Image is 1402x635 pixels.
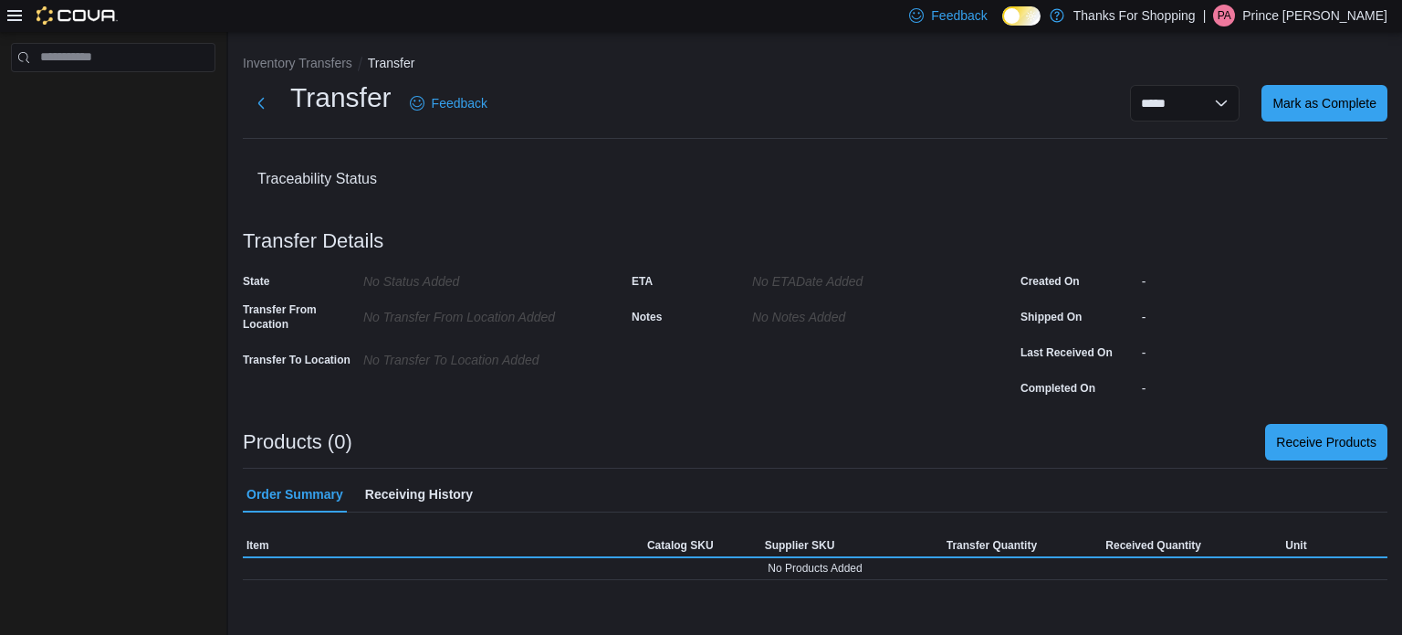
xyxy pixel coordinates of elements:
a: Feedback [403,85,495,122]
p: Thanks For Shopping [1073,5,1196,26]
label: State [243,274,269,289]
span: Feedback [432,94,487,112]
button: Received Quantity [1041,534,1205,556]
p: | [1203,5,1207,26]
div: - [1142,302,1387,324]
button: Inventory Transfers [243,56,352,70]
button: Transfer [368,56,415,70]
button: Unit [1205,534,1387,556]
span: Transfer Quantity [947,538,1037,553]
span: Feedback [931,6,987,25]
label: Created On [1020,274,1080,289]
div: No Status added [363,267,608,289]
span: Receive Products [1276,433,1376,451]
span: Catalog SKU [647,538,714,553]
label: Transfer To Location [243,353,350,367]
label: Shipped On [1020,310,1082,324]
button: Catalog SKU [643,534,761,556]
nav: Complex example [11,76,215,120]
label: Last Received On [1020,345,1113,360]
button: Supplier SKU [761,534,884,556]
span: No Products Added [768,561,862,576]
div: No Transfer To Location Added [363,345,608,367]
button: Item [243,534,643,556]
div: No ETADate added [752,267,997,289]
label: Transfer From Location [243,302,356,332]
p: Prince [PERSON_NAME] [1242,5,1387,26]
div: - [1142,267,1387,289]
button: Mark as Complete [1261,85,1387,122]
label: ETA [632,274,653,289]
label: Completed On [1020,381,1095,396]
button: Next [243,85,279,122]
div: No Notes added [752,302,997,324]
div: Prince Arceo [1213,5,1235,26]
span: Received Quantity [1105,538,1201,553]
div: - [1142,338,1387,360]
img: Cova [37,6,118,25]
span: Receiving History [365,476,473,513]
h3: Transfer Details [243,230,383,252]
span: Unit [1285,538,1306,553]
h1: Transfer [290,79,392,116]
span: PA [1218,5,1231,26]
nav: An example of EuiBreadcrumbs [243,54,1387,76]
span: Mark as Complete [1272,94,1376,112]
h3: Products (0) [243,431,352,453]
button: Receive Products [1265,424,1387,460]
p: Traceability Status [257,168,377,190]
span: Supplier SKU [765,538,835,553]
span: Order Summary [246,476,343,513]
div: No Transfer From Location Added [363,302,608,324]
span: Item [246,538,269,553]
input: Dark Mode [1002,6,1041,26]
label: Notes [632,310,662,324]
button: Transfer Quantity [884,534,1041,556]
div: - [1142,374,1387,396]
